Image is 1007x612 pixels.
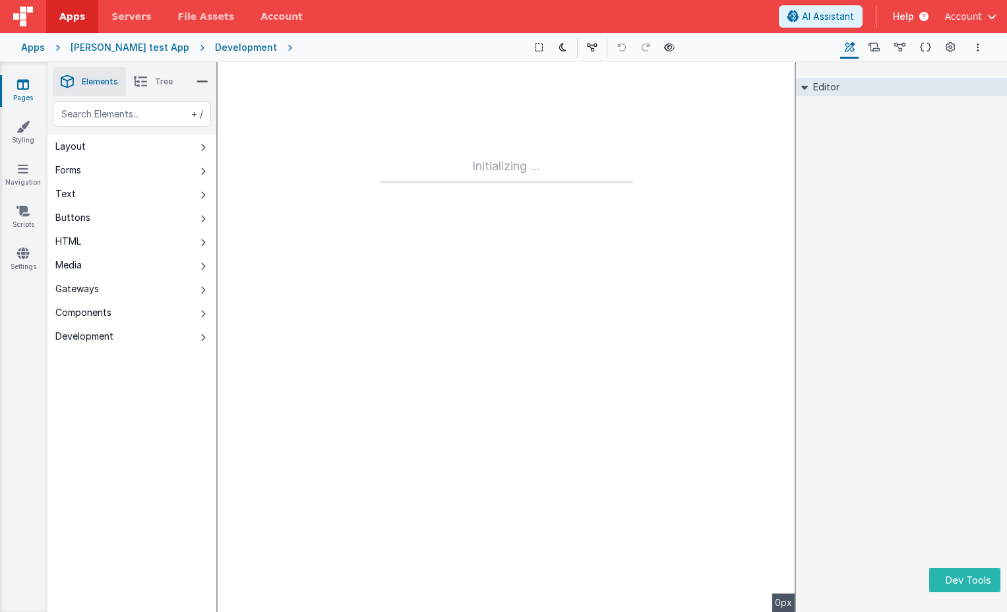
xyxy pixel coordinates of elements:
span: Help [893,10,914,23]
span: Apps [59,10,85,23]
div: Forms [55,164,81,177]
div: Components [55,306,111,319]
button: Account [944,10,996,23]
button: AI Assistant [779,5,863,28]
input: Search Elements... [53,102,211,127]
span: Elements [82,76,118,87]
button: Buttons [47,206,216,229]
button: Layout [47,135,216,158]
div: HTML [55,235,81,248]
pane: --> [218,62,795,612]
div: Buttons [55,211,90,224]
div: Development [215,41,277,54]
span: + / [189,102,203,127]
span: File Assets [178,10,235,23]
button: Dev Tools [929,568,1000,592]
div: Layout [55,140,86,153]
button: HTML [47,229,216,253]
div: Apps [21,41,45,54]
span: Tree [155,76,173,87]
div: Initializing ... [380,157,633,183]
button: Development [47,324,216,348]
div: Media [55,259,82,272]
h2: Editor [808,78,839,96]
span: Account [944,10,982,23]
button: Media [47,253,216,277]
div: Development [55,330,113,343]
button: Text [47,182,216,206]
button: Forms [47,158,216,182]
div: Text [55,187,76,200]
div: 0px [772,594,795,612]
span: Servers [111,10,151,23]
span: AI Assistant [802,10,854,23]
button: Components [47,301,216,324]
div: Gateways [55,282,99,295]
button: Options [970,40,986,55]
button: Gateways [47,277,216,301]
div: [PERSON_NAME] test App [71,41,189,54]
